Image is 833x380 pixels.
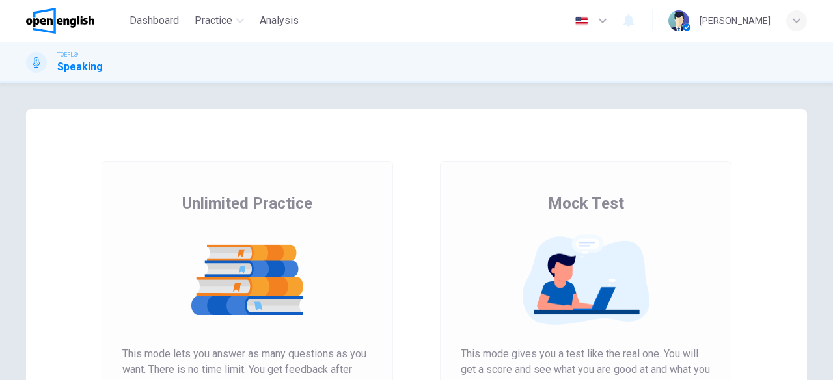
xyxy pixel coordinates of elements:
span: Practice [195,13,232,29]
img: OpenEnglish logo [26,8,94,34]
span: Unlimited Practice [182,193,312,214]
span: Dashboard [130,13,179,29]
button: Dashboard [124,9,184,32]
a: OpenEnglish logo [26,8,124,34]
img: en [573,16,590,26]
button: Analysis [254,9,304,32]
button: Practice [189,9,249,32]
h1: Speaking [57,59,103,75]
span: Mock Test [548,193,624,214]
span: Analysis [260,13,299,29]
div: [PERSON_NAME] [700,13,771,29]
img: Profile picture [668,10,689,31]
span: TOEFL® [57,50,78,59]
